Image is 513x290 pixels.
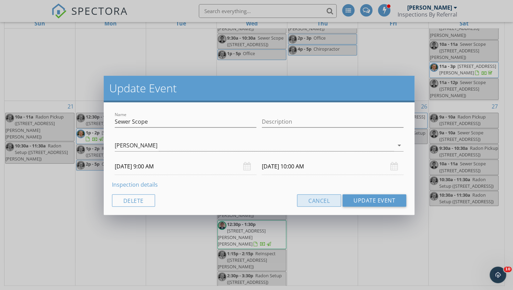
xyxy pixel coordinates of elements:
h2: Update Event [109,81,409,95]
input: Select date [262,158,403,175]
input: Select date [115,158,256,175]
span: 10 [504,267,512,272]
a: Inspection details [112,181,158,188]
i: arrow_drop_down [395,141,403,149]
button: Delete [112,194,155,207]
iframe: Intercom live chat [490,267,506,283]
button: Update Event [342,194,406,207]
button: Cancel [297,194,341,207]
div: [PERSON_NAME] [115,142,157,148]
